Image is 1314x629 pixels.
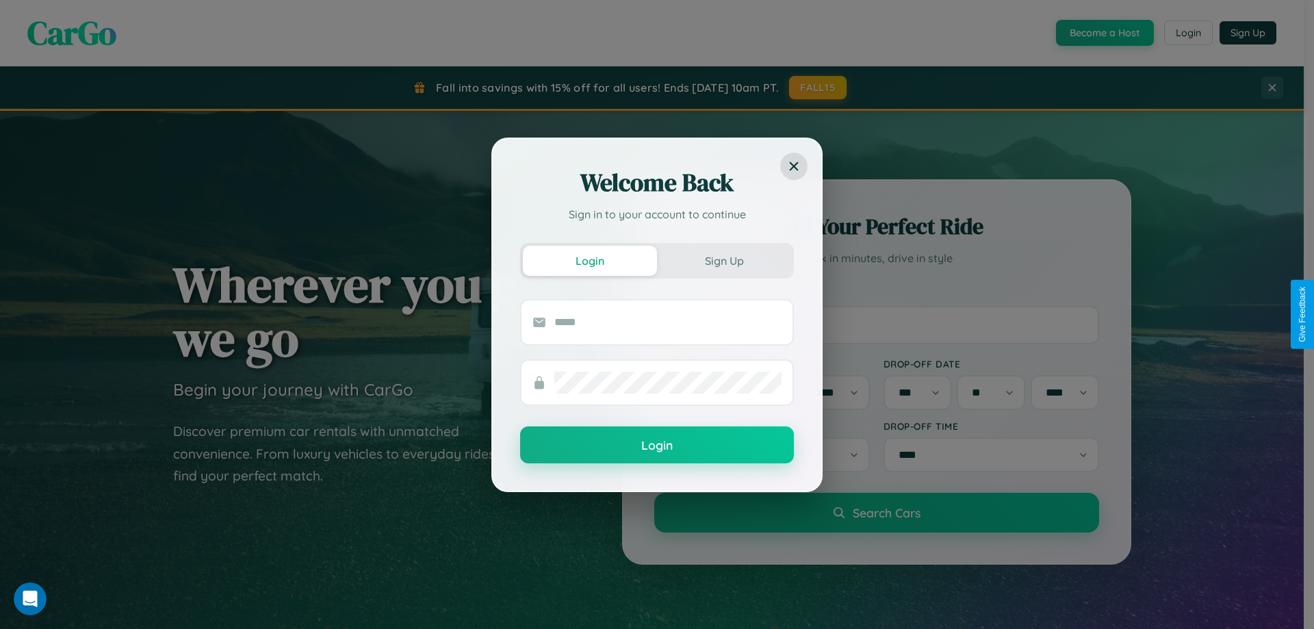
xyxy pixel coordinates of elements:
[520,166,794,199] h2: Welcome Back
[1298,287,1307,342] div: Give Feedback
[520,206,794,222] p: Sign in to your account to continue
[14,582,47,615] iframe: Intercom live chat
[520,426,794,463] button: Login
[523,246,657,276] button: Login
[657,246,791,276] button: Sign Up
